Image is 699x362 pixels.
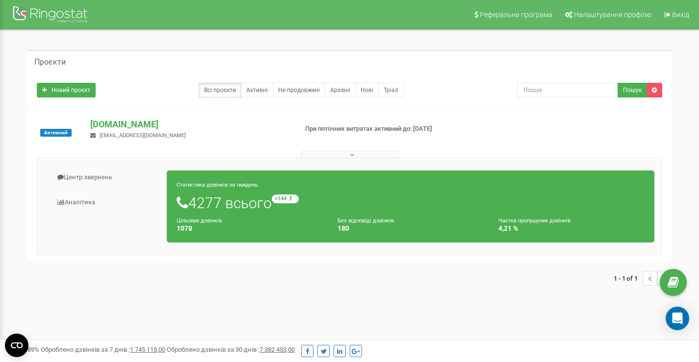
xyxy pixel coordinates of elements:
[666,307,689,330] div: Open Intercom Messenger
[517,83,618,97] input: Пошук
[574,11,651,19] span: Налаштування профілю
[355,83,379,97] a: Нові
[130,346,165,353] u: 1 745 115,00
[378,83,404,97] a: Тріал
[37,83,96,97] a: Новий проєкт
[45,166,167,190] a: Центр звернень
[45,191,167,215] a: Аналiтика
[241,83,273,97] a: Активні
[40,129,72,137] span: Активний
[167,346,295,353] span: Оброблено дзвінків за 30 днів :
[5,334,28,357] button: Open CMP widget
[337,225,484,232] h4: 180
[273,83,325,97] a: Не продовжені
[90,118,289,131] p: [DOMAIN_NAME]
[272,194,299,203] small: +144
[34,58,66,67] h5: Проєкти
[305,124,450,134] p: При поточних витратах активний до: [DATE]
[100,132,186,139] span: [EMAIL_ADDRESS][DOMAIN_NAME]
[259,346,295,353] u: 7 382 453,00
[480,11,552,19] span: Реферальна програма
[672,11,689,19] span: Вихід
[618,83,647,97] button: Пошук
[325,83,356,97] a: Архівні
[177,182,258,188] small: Статистика дзвінків за тиждень
[614,261,672,295] nav: ...
[498,217,570,224] small: Частка пропущених дзвінків
[177,225,323,232] h4: 1078
[177,217,222,224] small: Цільових дзвінків
[41,346,165,353] span: Оброблено дзвінків за 7 днів :
[498,225,645,232] h4: 4,21 %
[177,194,645,211] h1: 4277 всього
[337,217,394,224] small: Без відповіді дзвінків
[614,271,643,286] span: 1 - 1 of 1
[199,83,241,97] a: Всі проєкти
